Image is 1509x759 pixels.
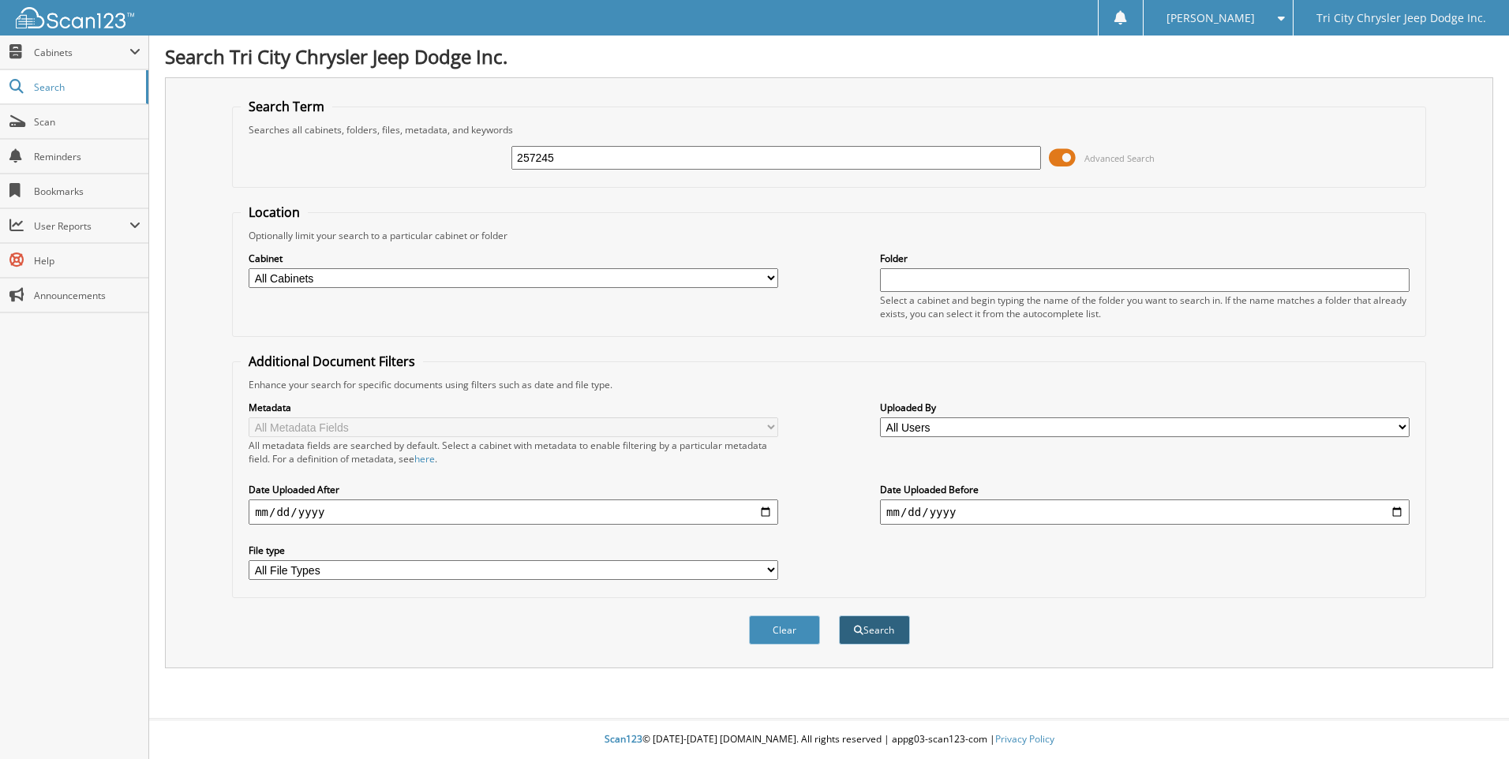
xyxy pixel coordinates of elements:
[249,252,778,265] label: Cabinet
[34,80,138,94] span: Search
[34,289,140,302] span: Announcements
[880,483,1410,496] label: Date Uploaded Before
[241,353,423,370] legend: Additional Document Filters
[16,7,134,28] img: scan123-logo-white.svg
[241,378,1417,391] div: Enhance your search for specific documents using filters such as date and file type.
[1166,13,1255,23] span: [PERSON_NAME]
[880,499,1410,525] input: end
[34,219,129,233] span: User Reports
[749,615,820,645] button: Clear
[995,732,1054,746] a: Privacy Policy
[880,252,1410,265] label: Folder
[34,254,140,267] span: Help
[605,732,642,746] span: Scan123
[241,123,1417,136] div: Searches all cabinets, folders, files, metadata, and keywords
[241,98,332,115] legend: Search Term
[34,115,140,129] span: Scan
[249,544,778,557] label: File type
[149,720,1509,759] div: © [DATE]-[DATE] [DOMAIN_NAME]. All rights reserved | appg03-scan123-com |
[34,185,140,198] span: Bookmarks
[1316,13,1486,23] span: Tri City Chrysler Jeep Dodge Inc.
[241,204,308,221] legend: Location
[249,439,778,465] div: All metadata fields are searched by default. Select a cabinet with metadata to enable filtering b...
[249,483,778,496] label: Date Uploaded After
[249,401,778,414] label: Metadata
[165,43,1493,69] h1: Search Tri City Chrysler Jeep Dodge Inc.
[414,452,435,465] a: here
[241,229,1417,242] div: Optionally limit your search to a particular cabinet or folder
[880,294,1410,320] div: Select a cabinet and begin typing the name of the folder you want to search in. If the name match...
[839,615,910,645] button: Search
[1430,683,1509,759] iframe: Chat Widget
[880,401,1410,414] label: Uploaded By
[34,150,140,163] span: Reminders
[34,46,129,59] span: Cabinets
[1084,152,1155,164] span: Advanced Search
[249,499,778,525] input: start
